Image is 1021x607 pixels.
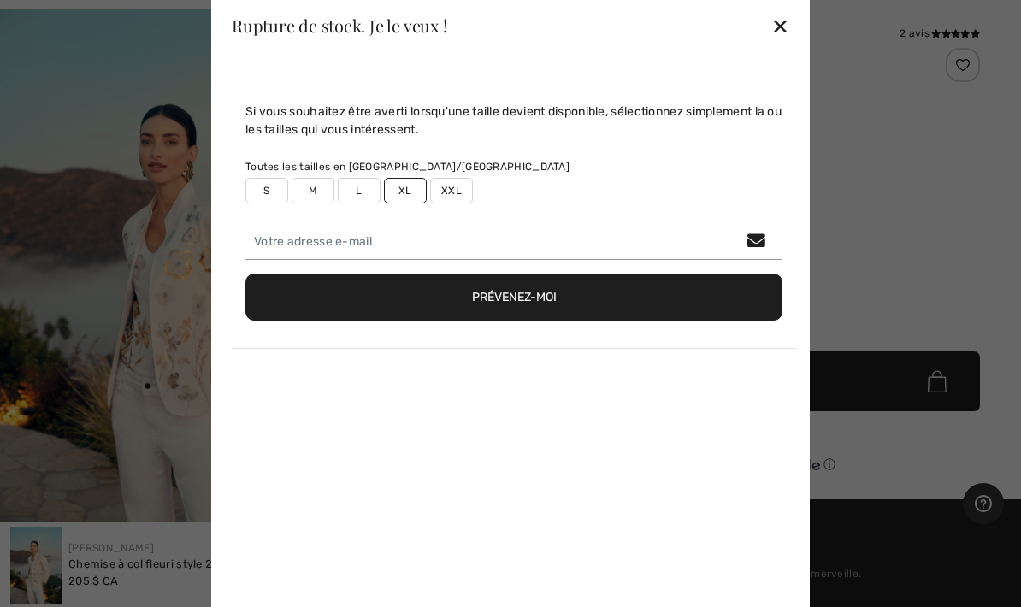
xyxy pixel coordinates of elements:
font: XXL [441,185,462,197]
font: Toutes les tailles en [GEOGRAPHIC_DATA]/[GEOGRAPHIC_DATA] [245,161,570,173]
font: M [309,185,317,197]
font: Prévenez-moi [472,290,557,304]
button: Prévenez-moi [245,274,782,321]
font: L [356,185,362,197]
font: XL [398,185,412,197]
font: S [263,185,269,197]
font: ✕ [771,15,789,39]
font: Rupture de stock. Je le veux ! [232,14,446,37]
font: Si vous souhaitez être averti lorsqu'une taille devient disponible, sélectionnez simplement la ou... [245,104,782,137]
input: Votre adresse e-mail [245,224,782,260]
